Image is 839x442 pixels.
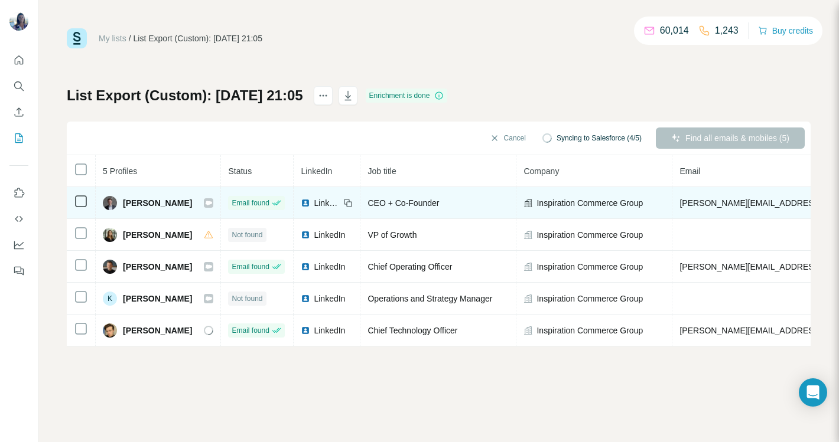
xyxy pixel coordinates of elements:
span: Operations and Strategy Manager [368,294,492,303]
img: LinkedIn logo [301,294,310,303]
span: Not found [232,293,262,304]
img: Avatar [103,196,117,210]
img: Surfe Logo [67,28,87,48]
span: [PERSON_NAME] [123,293,192,305]
span: Email found [232,325,269,336]
div: Enrichment is done [366,89,448,103]
button: My lists [9,127,28,149]
div: K [103,292,117,306]
img: Avatar [9,12,28,31]
span: Inspiration Commerce Group [536,229,643,241]
button: Dashboard [9,234,28,256]
span: Company [523,166,559,176]
span: LinkedIn [301,166,332,176]
span: LinkedIn [314,197,340,209]
span: LinkedIn [314,293,345,305]
p: 60,014 [660,24,689,38]
span: Not found [232,230,262,240]
span: VP of Growth [368,230,417,240]
button: Feedback [9,260,28,281]
button: Quick start [9,50,28,71]
img: Avatar [103,260,117,274]
span: 5 Profiles [103,166,137,176]
button: Search [9,76,28,97]
div: Open Intercom Messenger [799,378,827,407]
h1: List Export (Custom): [DATE] 21:05 [67,86,303,105]
span: CEO + Co-Founder [368,198,439,208]
button: actions [314,86,333,105]
span: LinkedIn [314,325,345,336]
span: LinkedIn [314,261,345,273]
li: / [129,32,131,44]
p: 1,243 [715,24,739,38]
img: LinkedIn logo [301,230,310,240]
img: LinkedIn logo [301,262,310,271]
span: LinkedIn [314,229,345,241]
span: Inspiration Commerce Group [536,325,643,336]
button: Buy credits [758,22,813,39]
button: Enrich CSV [9,102,28,123]
img: Avatar [103,323,117,338]
button: Use Surfe API [9,208,28,230]
span: Email found [232,261,269,272]
img: LinkedIn logo [301,326,310,335]
span: Status [228,166,252,176]
span: Syncing to Salesforce (4/5) [557,133,642,143]
span: Email found [232,198,269,208]
button: Cancel [482,127,534,149]
img: LinkedIn logo [301,198,310,208]
span: Chief Technology Officer [368,326,457,335]
span: [PERSON_NAME] [123,261,192,273]
a: My lists [99,34,126,43]
div: List Export (Custom): [DATE] 21:05 [134,32,262,44]
span: Inspiration Commerce Group [536,261,643,273]
span: Job title [368,166,396,176]
span: Chief Operating Officer [368,262,452,271]
span: Inspiration Commerce Group [536,197,643,209]
span: Email [679,166,700,176]
img: Avatar [103,228,117,242]
span: [PERSON_NAME] [123,197,192,209]
span: [PERSON_NAME] [123,325,192,336]
span: Inspiration Commerce Group [536,293,643,305]
button: Use Surfe on LinkedIn [9,182,28,204]
span: [PERSON_NAME] [123,229,192,241]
